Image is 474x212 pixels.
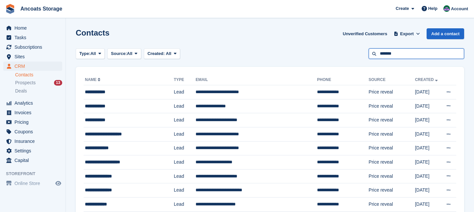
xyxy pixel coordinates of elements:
[415,169,441,183] td: [DATE]
[427,28,464,39] a: Add a contact
[369,155,415,170] td: Price reveal
[15,79,62,86] a: Prospects 13
[14,98,54,108] span: Analytics
[14,52,54,61] span: Sites
[415,127,441,141] td: [DATE]
[396,5,409,12] span: Create
[174,75,196,85] th: Type
[14,146,54,155] span: Settings
[196,75,317,85] th: Email
[174,127,196,141] td: Lead
[15,88,27,94] span: Deals
[3,23,62,33] a: menu
[369,113,415,127] td: Price reveal
[5,4,15,14] img: stora-icon-8386f47178a22dfd0bd8f6a31ec36ba5ce8667c1dd55bd0f319d3a0aa187defe.svg
[79,50,91,57] span: Type:
[400,31,414,37] span: Export
[174,141,196,155] td: Lead
[91,50,96,57] span: All
[369,75,415,85] th: Source
[3,146,62,155] a: menu
[147,51,165,56] span: Created:
[76,28,110,37] h1: Contacts
[14,156,54,165] span: Capital
[15,80,36,86] span: Prospects
[14,108,54,117] span: Invoices
[451,6,468,12] span: Account
[369,85,415,99] td: Price reveal
[3,33,62,42] a: menu
[415,155,441,170] td: [DATE]
[174,183,196,198] td: Lead
[3,98,62,108] a: menu
[174,197,196,211] td: Lead
[415,141,441,155] td: [DATE]
[3,62,62,71] a: menu
[14,118,54,127] span: Pricing
[428,5,437,12] span: Help
[392,28,421,39] button: Export
[369,183,415,198] td: Price reveal
[15,72,62,78] a: Contacts
[14,127,54,136] span: Coupons
[14,62,54,71] span: CRM
[415,85,441,99] td: [DATE]
[3,52,62,61] a: menu
[3,108,62,117] a: menu
[127,50,133,57] span: All
[369,99,415,113] td: Price reveal
[340,28,390,39] a: Unverified Customers
[174,155,196,170] td: Lead
[317,75,369,85] th: Phone
[107,48,141,59] button: Source: All
[415,99,441,113] td: [DATE]
[15,88,62,94] a: Deals
[415,197,441,211] td: [DATE]
[166,51,171,56] span: All
[174,99,196,113] td: Lead
[3,137,62,146] a: menu
[14,42,54,52] span: Subscriptions
[18,3,65,14] a: Ancoats Storage
[14,33,54,42] span: Tasks
[415,113,441,127] td: [DATE]
[3,179,62,188] a: menu
[14,137,54,146] span: Insurance
[174,85,196,99] td: Lead
[415,183,441,198] td: [DATE]
[369,169,415,183] td: Price reveal
[174,113,196,127] td: Lead
[6,171,66,177] span: Storefront
[3,156,62,165] a: menu
[3,127,62,136] a: menu
[76,48,105,59] button: Type: All
[111,50,127,57] span: Source:
[415,77,439,82] a: Created
[14,179,54,188] span: Online Store
[174,169,196,183] td: Lead
[3,118,62,127] a: menu
[369,197,415,211] td: Price reveal
[54,179,62,187] a: Preview store
[3,42,62,52] a: menu
[369,141,415,155] td: Price reveal
[144,48,180,59] button: Created: All
[369,127,415,141] td: Price reveal
[54,80,62,86] div: 13
[14,23,54,33] span: Home
[85,77,102,82] a: Name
